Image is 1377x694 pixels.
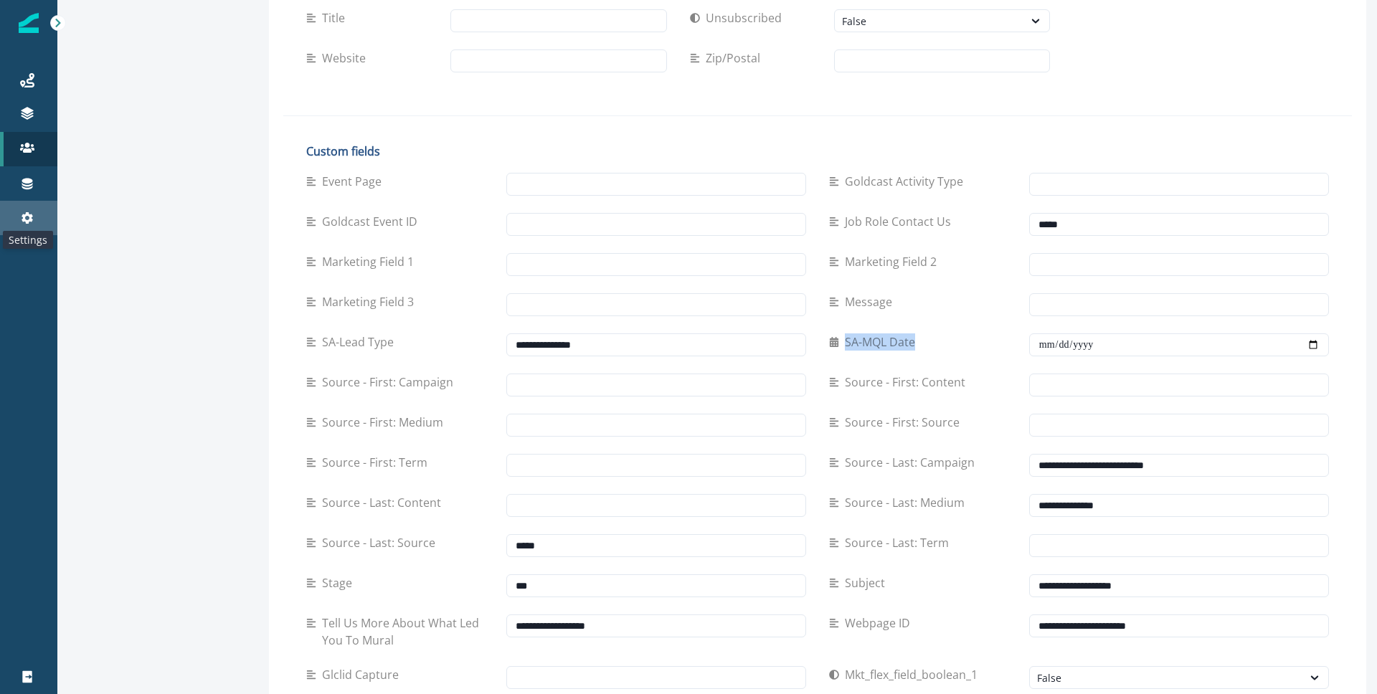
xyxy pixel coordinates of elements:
img: Inflection [19,13,39,33]
p: Website [322,49,372,67]
p: SA-MQL Date [845,333,921,351]
div: False [1037,670,1295,685]
p: Event Page [322,173,387,190]
p: Source - First: Term [322,454,433,471]
p: Source - First: Medium [322,414,449,431]
p: Marketing Field 2 [845,253,942,270]
p: Source - First: Campaign [322,374,459,391]
p: Job Role Contact Us [845,213,957,230]
p: Source - Last: Source [322,534,441,551]
p: Unsubscribed [706,9,787,27]
p: Source - Last: Content [322,494,447,511]
p: Tell us more about what led you to Mural [322,614,506,649]
p: Source - Last: Term [845,534,955,551]
p: Source - Last: Campaign [845,454,980,471]
p: Marketing Field 1 [322,253,420,270]
p: Source - Last: Medium [845,494,970,511]
p: Title [322,9,351,27]
p: Source - First: Source [845,414,965,431]
p: Stage [322,574,358,591]
p: Goldcast Activity Type [845,173,969,190]
p: glclid capture [322,666,404,683]
p: Zip/Postal [706,49,766,67]
p: Source - First: Content [845,374,971,391]
p: Marketing Field 3 [322,293,420,310]
h2: Custom fields [306,145,1329,158]
p: Webpage ID [845,614,916,632]
p: Goldcast Event ID [322,213,423,230]
p: Message [845,293,898,310]
div: False [842,14,1017,29]
p: mkt_flex_field_boolean_1 [845,666,983,683]
p: Subject [845,574,891,591]
p: SA-Lead Type [322,333,399,351]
